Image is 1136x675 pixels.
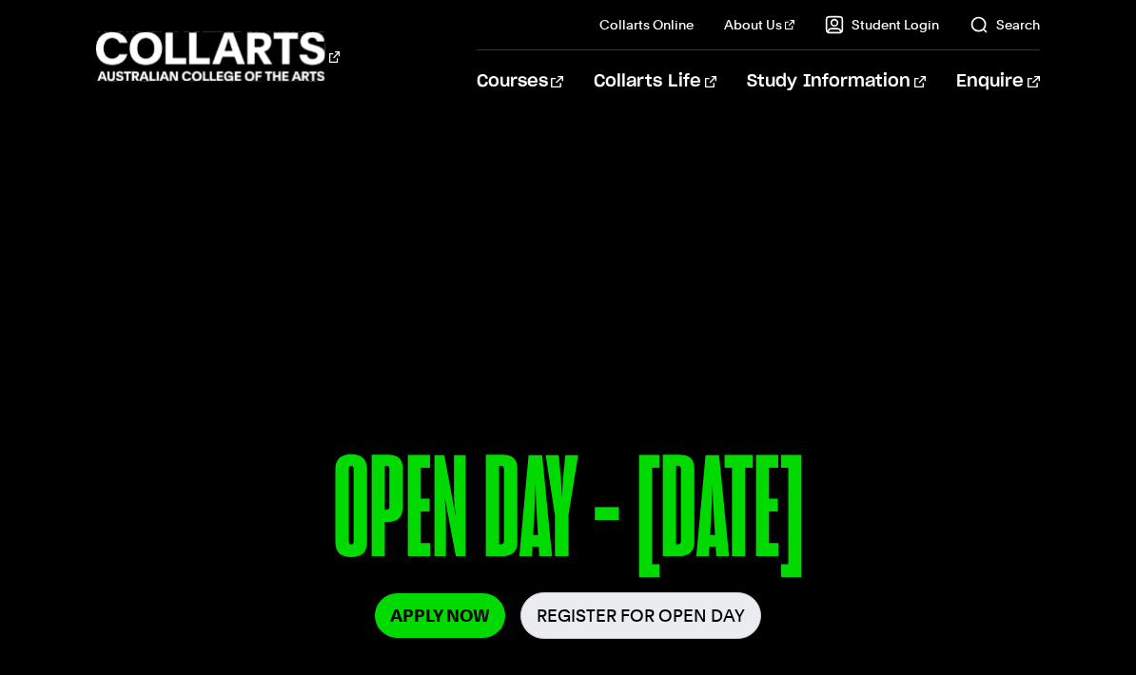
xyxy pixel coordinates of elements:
[724,15,794,34] a: About Us
[96,29,340,84] div: Go to homepage
[520,592,761,639] a: Register for Open Day
[747,50,926,113] a: Study Information
[594,50,716,113] a: Collarts Life
[375,593,505,638] a: Apply Now
[599,15,694,34] a: Collarts Online
[970,15,1040,34] a: Search
[96,437,1039,592] p: OPEN DAY - [DATE]
[825,15,939,34] a: Student Login
[956,50,1039,113] a: Enquire
[477,50,563,113] a: Courses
